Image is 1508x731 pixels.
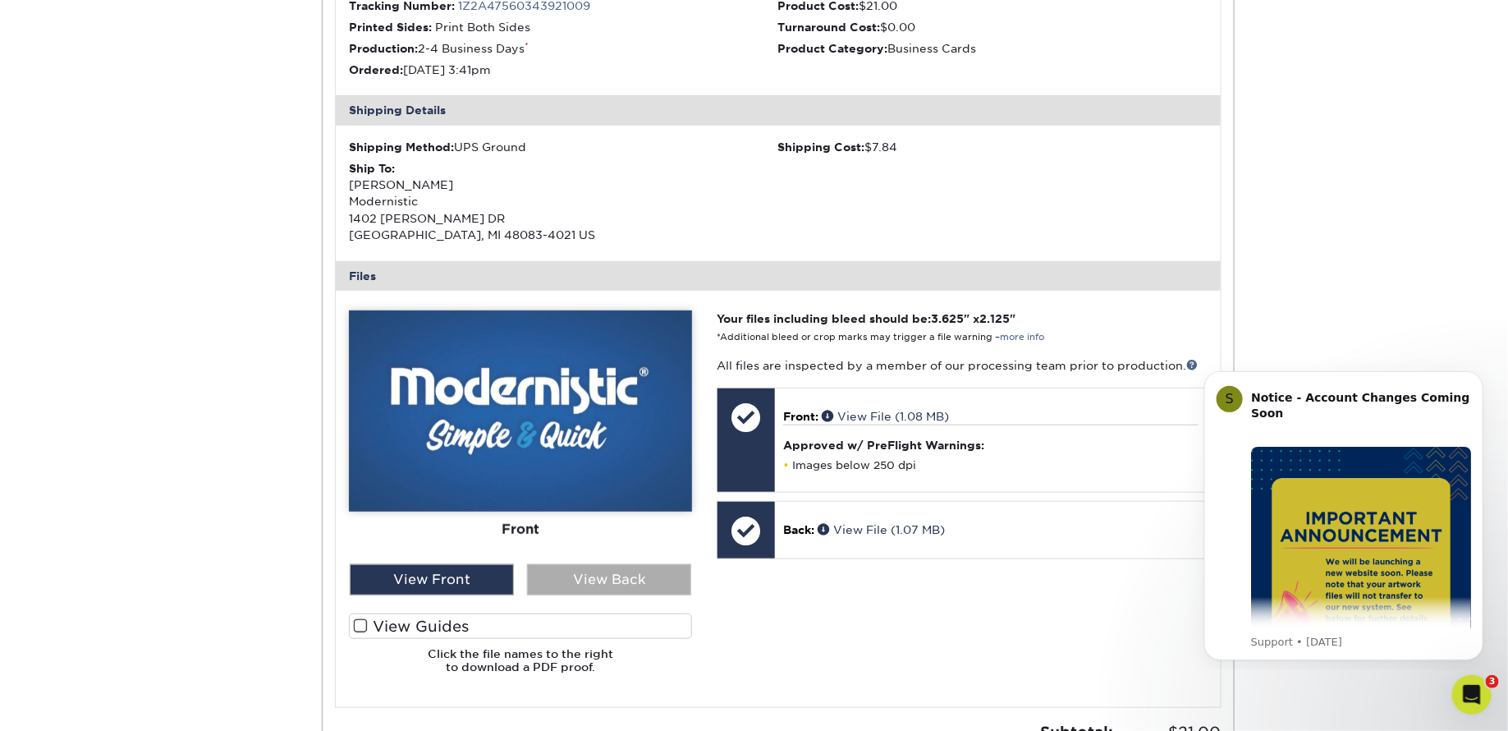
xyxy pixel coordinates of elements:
[717,357,1207,374] p: All files are inspected by a member of our processing team prior to production.
[349,42,418,55] strong: Production:
[1000,332,1044,343] a: more info
[349,21,432,34] strong: Printed Sides:
[1486,675,1499,688] span: 3
[349,40,778,57] li: 2-4 Business Days
[349,162,395,175] strong: Ship To:
[778,42,888,55] strong: Product Category:
[349,140,454,154] strong: Shipping Method:
[349,62,778,78] li: [DATE] 3:41pm
[717,332,1044,343] small: *Additional bleed or crop marks may trigger a file warning –
[979,312,1010,325] span: 2.125
[778,40,1208,57] li: Business Cards
[527,564,691,595] div: View Back
[717,312,1015,325] strong: Your files including bleed should be: " x "
[778,139,1208,155] div: $7.84
[350,564,514,595] div: View Front
[1452,675,1492,715] iframe: Intercom live chat
[783,458,1198,472] li: Images below 250 dpi
[336,95,1221,125] div: Shipping Details
[349,614,692,639] label: View Guides
[818,523,945,536] a: View File (1.07 MB)
[435,21,530,34] span: Print Both Sides
[349,139,778,155] div: UPS Ground
[931,312,964,325] span: 3.625
[778,140,865,154] strong: Shipping Cost:
[783,410,818,423] span: Front:
[783,439,1198,452] h4: Approved w/ PreFlight Warnings:
[349,63,403,76] strong: Ordered:
[336,261,1221,291] div: Files
[1180,357,1508,670] iframe: Intercom notifications message
[349,647,692,687] h6: Click the file names to the right to download a PDF proof.
[778,19,1208,35] li: $0.00
[349,512,692,548] div: Front
[783,523,814,536] span: Back:
[822,410,949,423] a: View File (1.08 MB)
[349,160,778,244] div: [PERSON_NAME] Modernistic 1402 [PERSON_NAME] DR [GEOGRAPHIC_DATA], MI 48083-4021 US
[778,21,881,34] strong: Turnaround Cost:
